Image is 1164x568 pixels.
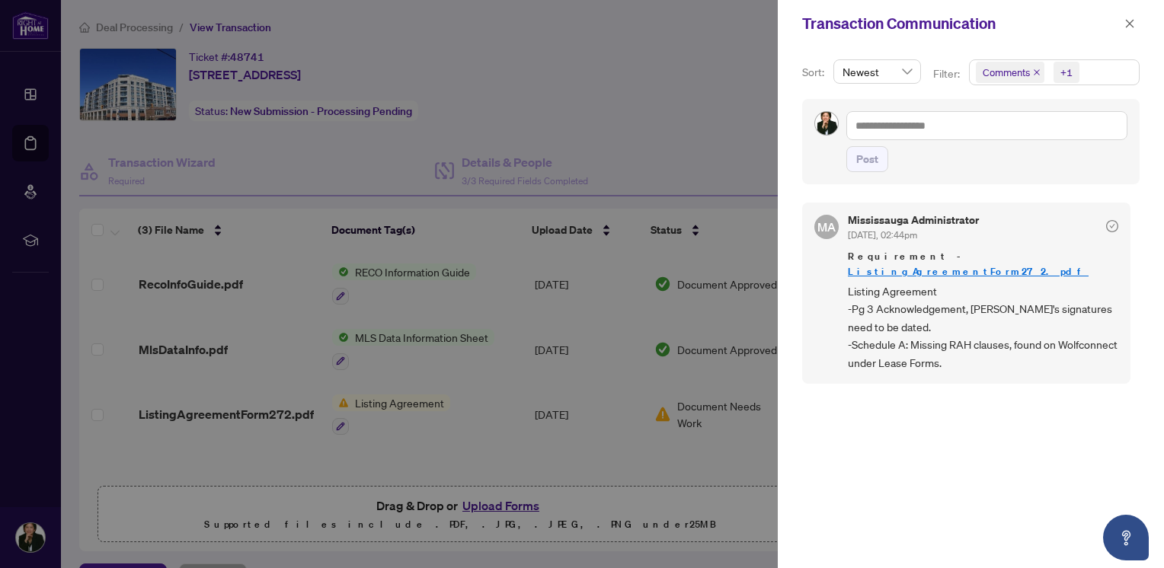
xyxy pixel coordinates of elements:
[848,229,917,241] span: [DATE], 02:44pm
[976,62,1044,83] span: Comments
[848,249,1118,279] span: Requirement -
[843,60,912,83] span: Newest
[815,112,838,135] img: Profile Icon
[1060,65,1073,80] div: +1
[848,265,1089,278] a: ListingAgreementForm272.pdf
[1033,69,1041,76] span: close
[846,146,888,172] button: Post
[1106,220,1118,232] span: check-circle
[802,64,827,81] p: Sort:
[933,65,962,82] p: Filter:
[983,65,1030,80] span: Comments
[1124,18,1135,29] span: close
[1103,515,1149,560] button: Open asap
[848,282,1118,372] span: Listing Agreement -Pg 3 Acknowledgement, [PERSON_NAME]'s signatures need to be dated. -Schedule A...
[802,12,1120,35] div: Transaction Communication
[848,215,979,225] h5: Mississauga Administrator
[817,218,836,236] span: MA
